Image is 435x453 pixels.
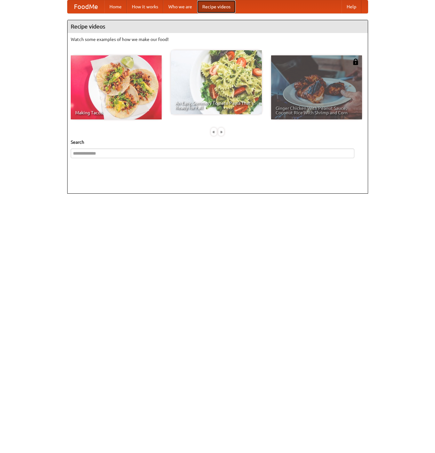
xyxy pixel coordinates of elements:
a: An Easy, Summery Tomato Pasta That's Ready for Fall [171,50,262,114]
a: Who we are [163,0,197,13]
a: Making Tacos [71,55,162,119]
a: FoodMe [68,0,104,13]
h4: Recipe videos [68,20,368,33]
a: Help [342,0,361,13]
span: An Easy, Summery Tomato Pasta That's Ready for Fall [175,101,257,110]
a: Recipe videos [197,0,236,13]
div: « [211,128,217,136]
h5: Search [71,139,365,145]
span: Making Tacos [75,110,157,115]
a: How it works [127,0,163,13]
p: Watch some examples of how we make our food! [71,36,365,43]
img: 483408.png [352,59,359,65]
div: » [218,128,224,136]
a: Home [104,0,127,13]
